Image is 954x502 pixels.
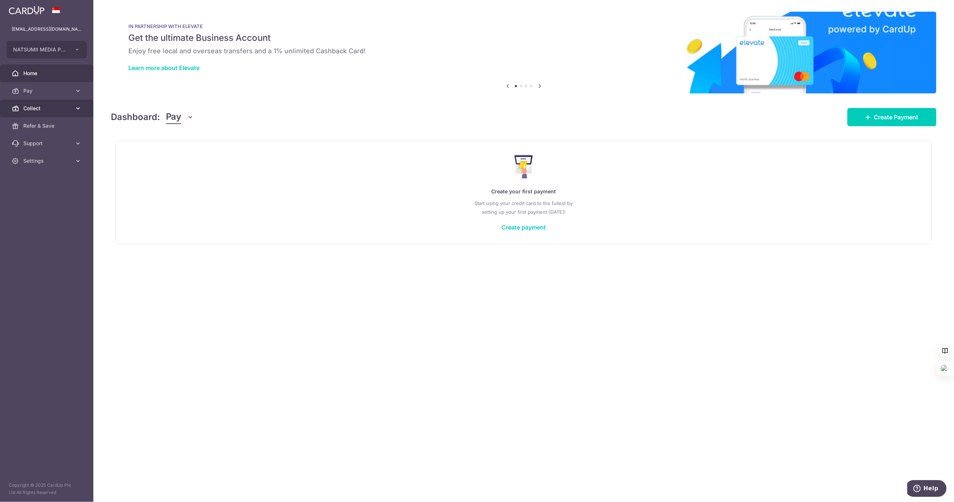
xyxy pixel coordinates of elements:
[130,199,917,216] p: Start using your credit card to the fullest by setting up your first payment [DATE]!
[7,41,87,58] button: NATSUMII MEDIA PTE. LTD.
[12,26,82,33] p: [EMAIL_ADDRESS][DOMAIN_NAME]
[23,122,71,130] span: Refer & Save
[23,157,71,165] span: Settings
[23,140,71,147] span: Support
[23,105,71,112] span: Collect
[907,480,947,498] iframe: Opens a widget where you can find more information
[23,70,71,77] span: Home
[128,47,919,55] h6: Enjoy free local and overseas transfers and a 1% unlimited Cashback Card!
[128,32,919,44] h5: Get the ultimate Business Account
[128,64,199,72] a: Learn more about Elevate
[111,111,160,124] h4: Dashboard:
[848,108,936,126] a: Create Payment
[515,155,533,178] img: Make Payment
[166,110,181,124] span: Pay
[13,46,67,53] span: NATSUMII MEDIA PTE. LTD.
[874,113,919,121] span: Create Payment
[9,6,44,15] img: CardUp
[166,110,194,124] button: Pay
[501,224,546,231] a: Create payment
[128,23,919,29] p: IN PARTNERSHIP WITH ELEVATE
[111,12,936,93] img: Renovation banner
[130,187,917,196] p: Create your first payment
[23,87,71,94] span: Pay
